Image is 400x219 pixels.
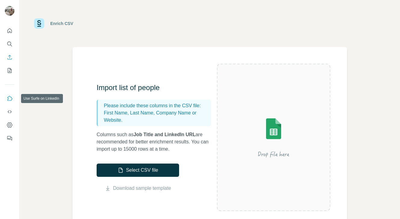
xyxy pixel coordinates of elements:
button: Download sample template [97,185,179,192]
p: First Name, Last Name, Company Name or Website. [104,109,209,124]
img: Avatar [5,6,14,16]
button: Search [5,39,14,49]
p: Columns such as are recommended for better enrichment results. You can import up to 15000 rows at... [97,131,217,153]
img: Surfe Logo [34,18,44,29]
button: Select CSV file [97,164,179,177]
button: Feedback [5,133,14,144]
button: My lists [5,65,14,76]
div: Enrich CSV [50,20,73,27]
button: Enrich CSV [5,52,14,63]
span: Job Title and LinkedIn URL [134,132,196,137]
h3: Import list of people [97,83,217,92]
button: Quick start [5,25,14,36]
button: Use Surfe API [5,106,14,117]
button: Use Surfe on LinkedIn [5,93,14,104]
img: Surfe Illustration - Drop file here or select below [219,101,328,174]
a: Download sample template [113,185,171,192]
button: Dashboard [5,120,14,130]
p: Please include these columns in the CSV file: [104,102,209,109]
